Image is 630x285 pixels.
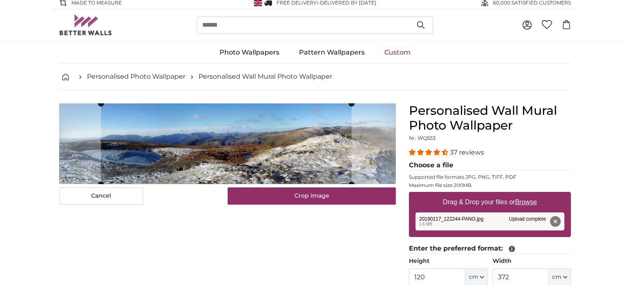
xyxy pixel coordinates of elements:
[210,42,289,63] a: Photo Wallpapers
[409,148,450,156] span: 4.32 stars
[409,257,487,265] label: Height
[59,64,571,90] nav: breadcrumbs
[409,244,571,254] legend: Enter the preferred format:
[469,273,478,281] span: cm
[409,135,436,141] span: Nr. WQ553
[409,103,571,133] h1: Personalised Wall Mural Photo Wallpaper
[440,194,540,210] label: Drag & Drop your files or
[228,187,396,205] button: Crop image
[409,182,571,189] p: Maximum file size 200MB.
[493,257,571,265] label: Width
[289,42,374,63] a: Pattern Wallpapers
[199,72,332,82] a: Personalised Wall Mural Photo Wallpaper
[450,148,484,156] span: 37 reviews
[409,160,571,171] legend: Choose a file
[552,273,562,281] span: cm
[59,14,112,35] img: Betterwalls
[59,187,143,205] button: Cancel
[374,42,420,63] a: Custom
[515,198,537,205] u: Browse
[87,72,185,82] a: Personalised Photo Wallpaper
[409,174,571,180] p: Supported file formats JPG, PNG, TIFF, PDF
